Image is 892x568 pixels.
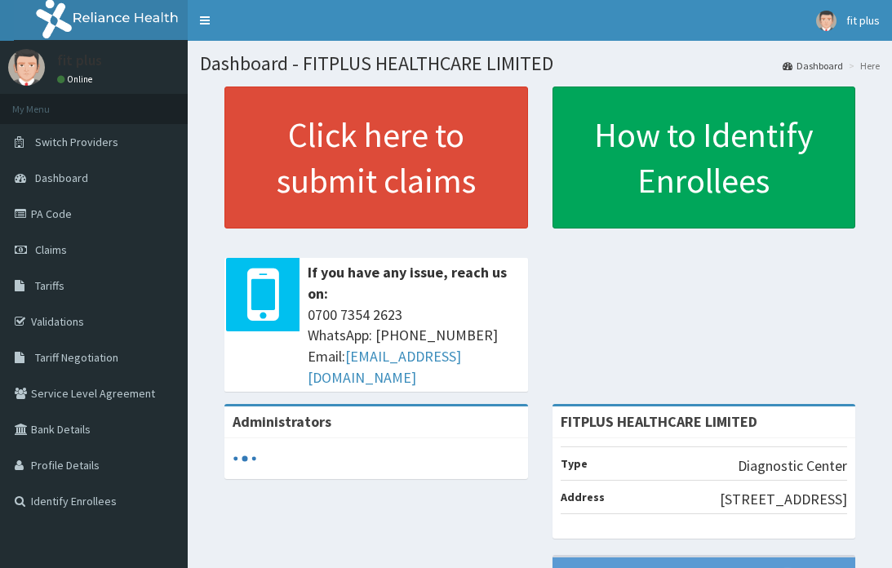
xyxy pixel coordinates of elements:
p: Diagnostic Center [738,455,847,477]
b: If you have any issue, reach us on: [308,263,507,303]
li: Here [845,59,880,73]
img: User Image [8,49,45,86]
p: [STREET_ADDRESS] [720,489,847,510]
span: Tariffs [35,278,64,293]
span: 0700 7354 2623 WhatsApp: [PHONE_NUMBER] Email: [308,304,520,388]
b: Type [561,456,588,471]
span: Switch Providers [35,135,118,149]
a: [EMAIL_ADDRESS][DOMAIN_NAME] [308,347,461,387]
span: Claims [35,242,67,257]
span: Tariff Negotiation [35,350,118,365]
span: Dashboard [35,171,88,185]
a: Online [57,73,96,85]
p: fit plus [57,53,102,68]
a: Dashboard [783,59,843,73]
a: How to Identify Enrollees [553,87,856,229]
svg: audio-loading [233,446,257,471]
span: fit plus [846,13,880,28]
b: Administrators [233,412,331,431]
b: Address [561,490,605,504]
img: User Image [816,11,837,31]
h1: Dashboard - FITPLUS HEALTHCARE LIMITED [200,53,880,74]
strong: FITPLUS HEALTHCARE LIMITED [561,412,757,431]
a: Click here to submit claims [224,87,528,229]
